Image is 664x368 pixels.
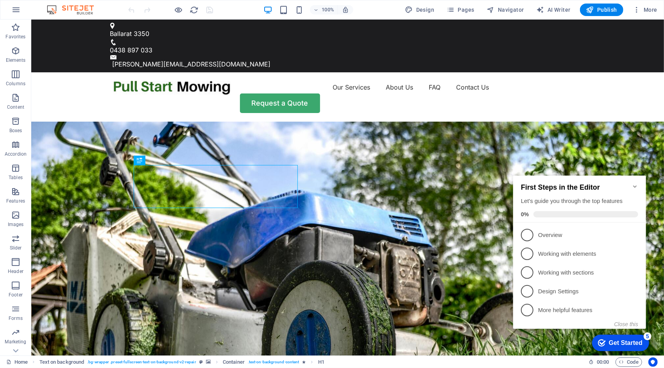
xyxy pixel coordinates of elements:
span: AI Writer [537,6,571,14]
i: This element is a customizable preset [199,360,203,364]
button: Publish [580,4,623,16]
span: 0% [11,47,23,53]
button: Design [402,4,438,16]
button: More [630,4,660,16]
a: Click to cancel selection. Double-click to open Pages [6,357,28,367]
span: Pages [447,6,474,14]
span: . bg-wrapper .preset-fullscreen-text-on-background-v2-repair [87,357,196,367]
span: 00 00 [597,357,609,367]
p: Design Settings [28,123,122,131]
span: Click to select. Double-click to edit [223,357,245,367]
p: Accordion [5,151,27,157]
p: Content [7,104,24,110]
span: . text-on-background-content [248,357,299,367]
button: Pages [444,4,477,16]
img: Editor Logo [45,5,104,14]
p: Images [8,221,24,228]
p: Overview [28,66,122,75]
span: 3350 [103,10,118,18]
span: Click to select. Double-click to edit [318,357,324,367]
p: Tables [9,174,23,181]
div: Get Started [99,175,132,182]
button: Code [616,357,642,367]
p: Boxes [9,127,22,134]
span: Publish [586,6,617,14]
span: Click to select. Double-click to edit [39,357,84,367]
span: Code [619,357,639,367]
p: Working with elements [28,85,122,93]
p: Header [8,268,23,275]
span: : [602,359,603,365]
p: Features [6,198,25,204]
button: AI Writer [533,4,574,16]
button: Usercentrics [648,357,658,367]
h6: 100% [322,5,334,14]
li: Design Settings [3,117,136,136]
nav: breadcrumb [39,357,324,367]
li: Working with sections [3,99,136,117]
p: Forms [9,315,23,321]
p: Marketing [5,339,26,345]
li: Overview [3,61,136,80]
i: Reload page [190,5,199,14]
span: More [633,6,657,14]
button: 100% [310,5,338,14]
span: 0438 897 033 [79,27,122,34]
a: [PERSON_NAME][EMAIL_ADDRESS][DOMAIN_NAME] [81,41,240,48]
li: More helpful features [3,136,136,155]
p: Working with sections [28,104,122,112]
button: Click here to leave preview mode and continue editing [174,5,183,14]
h6: Session time [589,357,609,367]
p: Elements [6,57,26,63]
span: Design [405,6,435,14]
i: On resize automatically adjust zoom level to fit chosen device. [342,6,349,13]
span: Navigator [487,6,524,14]
i: This element contains a background [206,360,211,364]
span: Ballarat [79,10,101,18]
div: Minimize checklist [122,19,128,25]
button: Close this [104,156,128,163]
i: Element contains an animation [302,360,306,364]
div: Get Started 5 items remaining, 0% complete [82,170,139,187]
p: Favorites [5,34,25,40]
p: More helpful features [28,142,122,150]
button: reload [190,5,199,14]
div: Design (Ctrl+Alt+Y) [402,4,438,16]
div: 5 [134,168,141,176]
h2: First Steps in the Editor [11,19,128,27]
p: Footer [9,292,23,298]
button: Navigator [484,4,527,16]
p: Slider [10,245,22,251]
li: Working with elements [3,80,136,99]
div: Let's guide you through the top features [11,32,128,41]
p: Columns [6,81,25,87]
